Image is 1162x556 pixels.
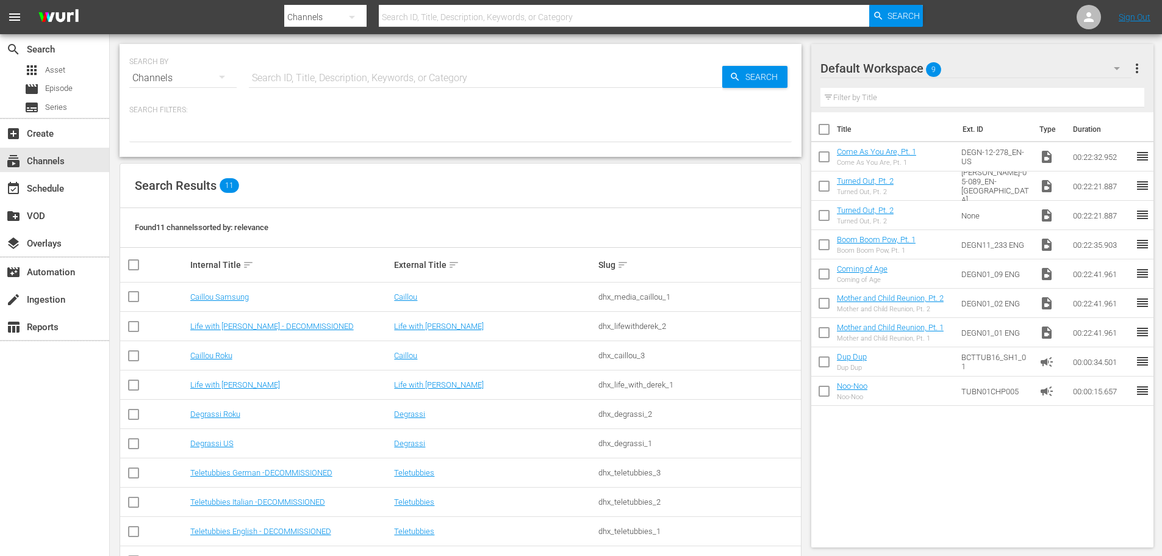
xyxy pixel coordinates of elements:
div: Boom Boom Pow, Pt. 1 [837,247,916,255]
td: 00:22:41.961 [1068,289,1135,318]
div: Noo-Noo [837,393,867,401]
button: Search [722,66,787,88]
span: sort [243,259,254,270]
a: Coming of Age [837,264,888,273]
th: Ext. ID [955,112,1033,146]
span: Search [741,66,787,88]
span: Found 11 channels sorted by: relevance [135,223,268,232]
span: reorder [1135,295,1150,310]
div: Come As You Are, Pt. 1 [837,159,916,167]
a: Teletubbies [394,497,434,507]
span: Video [1039,150,1054,164]
div: Turned Out, Pt. 2 [837,217,894,225]
span: Video [1039,179,1054,193]
a: Degrassi Roku [190,410,240,419]
img: ans4CAIJ8jUAAAAAAAAAAAAAAAAAAAAAAAAgQb4GAAAAAAAAAAAAAAAAAAAAAAAAJMjXAAAAAAAAAAAAAAAAAAAAAAAAgAT5G... [29,3,88,32]
span: Search [888,5,920,27]
span: Asset [24,63,39,78]
a: Life with [PERSON_NAME] [190,380,280,389]
div: Turned Out, Pt. 2 [837,188,894,196]
td: 00:22:35.903 [1068,230,1135,259]
a: Degrassi US [190,439,234,448]
a: Life with [PERSON_NAME] - DECOMMISSIONED [190,322,354,331]
span: reorder [1135,178,1150,193]
div: dhx_caillou_3 [598,351,799,360]
span: Video [1039,237,1054,252]
div: dhx_teletubbies_1 [598,527,799,536]
div: dhx_teletubbies_3 [598,468,799,477]
td: TUBN01CHP005 [956,377,1035,406]
span: reorder [1135,266,1150,281]
td: 00:00:15.657 [1068,377,1135,406]
a: Turned Out, Pt. 2 [837,176,894,186]
a: Caillou Roku [190,351,232,360]
a: Teletubbies [394,468,434,477]
a: Life with [PERSON_NAME] [394,322,484,331]
td: 00:22:32.952 [1068,142,1135,171]
th: Duration [1066,112,1139,146]
span: 11 [220,178,239,193]
span: reorder [1135,325,1150,339]
div: dhx_media_caillou_1 [598,292,799,301]
span: more_vert [1130,61,1144,76]
a: Noo-Noo [837,381,867,391]
span: Create [6,126,21,141]
div: Slug [598,258,799,272]
a: Caillou [394,292,417,301]
p: Search Filters: [129,105,792,115]
button: more_vert [1130,54,1144,83]
td: 00:00:34.501 [1068,347,1135,377]
span: Ingestion [6,292,21,307]
td: DEGN11_233 ENG [956,230,1035,259]
span: 9 [926,57,941,82]
button: Search [869,5,923,27]
a: Teletubbies [394,527,434,536]
th: Title [837,112,955,146]
td: 00:22:41.961 [1068,259,1135,289]
span: Series [24,100,39,115]
td: 00:22:21.887 [1068,171,1135,201]
div: Mother and Child Reunion, Pt. 2 [837,305,944,313]
a: Come As You Are, Pt. 1 [837,147,916,156]
div: dhx_teletubbies_2 [598,497,799,507]
a: Degrassi [394,410,425,419]
th: Type [1032,112,1066,146]
a: Degrassi [394,439,425,448]
td: None [956,201,1035,230]
span: reorder [1135,354,1150,369]
a: Mother and Child Reunion, Pt. 2 [837,294,944,303]
span: Video [1039,208,1054,223]
a: Turned Out, Pt. 2 [837,206,894,215]
a: Sign Out [1119,12,1150,22]
span: Overlays [6,236,21,251]
span: Series [45,101,67,114]
a: Teletubbies English - DECOMMISSIONED [190,527,331,536]
span: Asset [45,64,65,76]
span: Episode [45,82,73,95]
span: sort [617,259,628,270]
span: sort [448,259,459,270]
td: DEGN01_02 ENG [956,289,1035,318]
span: reorder [1135,237,1150,251]
span: create_new_folder [6,209,21,223]
td: 00:22:41.961 [1068,318,1135,347]
span: reorder [1135,383,1150,398]
div: Dup Dup [837,364,867,372]
span: Schedule [6,181,21,196]
span: Video [1039,325,1054,340]
a: Life with [PERSON_NAME] [394,380,484,389]
span: Automation [6,265,21,280]
a: Teletubbies German -DECOMMISSIONED [190,468,332,477]
a: Teletubbies Italian -DECOMMISSIONED [190,497,325,507]
div: dhx_life_with_derek_1 [598,380,799,389]
a: Caillou Samsung [190,292,249,301]
div: dhx_lifewithderek_2 [598,322,799,331]
span: Reports [6,320,21,334]
td: 00:22:21.887 [1068,201,1135,230]
div: External Title [394,258,595,272]
div: Mother and Child Reunion, Pt. 1 [837,334,944,342]
div: Internal Title [190,258,391,272]
td: BCTTUB16_SH1_01 [956,347,1035,377]
span: Search [6,42,21,57]
div: Channels [129,61,237,95]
